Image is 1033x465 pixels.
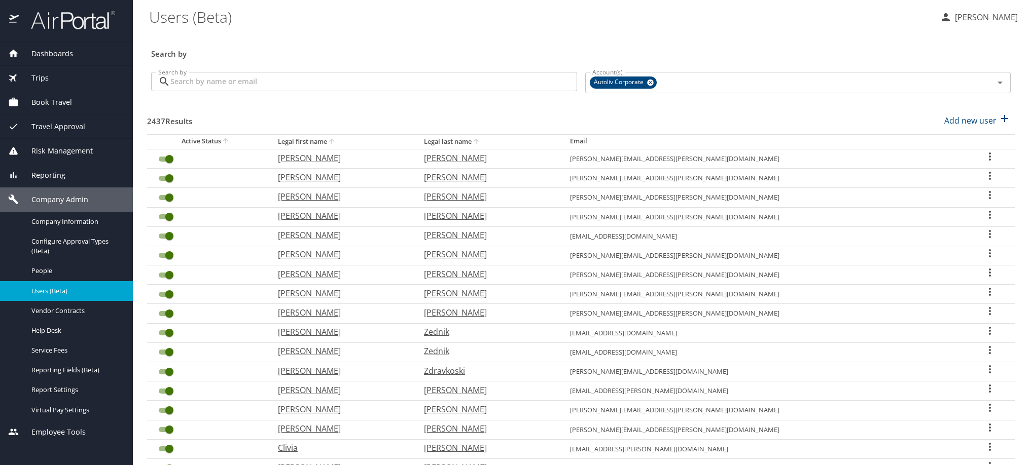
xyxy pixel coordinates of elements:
p: [PERSON_NAME] [278,248,404,260]
span: Company Information [31,217,121,226]
p: [PERSON_NAME] [278,403,404,415]
td: [PERSON_NAME][EMAIL_ADDRESS][PERSON_NAME][DOMAIN_NAME] [562,207,965,226]
img: airportal-logo.png [20,10,115,30]
td: [PERSON_NAME][EMAIL_ADDRESS][PERSON_NAME][DOMAIN_NAME] [562,169,965,188]
p: [PERSON_NAME] [424,190,550,203]
p: [PERSON_NAME] [424,171,550,183]
p: [PERSON_NAME] [424,384,550,396]
p: [PERSON_NAME] [424,152,550,164]
p: Add new user [944,114,996,127]
p: [PERSON_NAME] [278,422,404,435]
span: Vendor Contracts [31,306,121,316]
p: Zednik [424,345,550,357]
span: Travel Approval [19,121,85,132]
p: [PERSON_NAME] [424,248,550,260]
span: Users (Beta) [31,286,121,296]
td: [PERSON_NAME][EMAIL_ADDRESS][PERSON_NAME][DOMAIN_NAME] [562,420,965,439]
p: [PERSON_NAME] [424,403,550,415]
p: Zednik [424,326,550,338]
td: [PERSON_NAME][EMAIL_ADDRESS][PERSON_NAME][DOMAIN_NAME] [562,401,965,420]
p: [PERSON_NAME] [278,190,404,203]
h1: Users (Beta) [149,1,932,32]
span: Dashboards [19,48,73,59]
button: Add new user [940,109,1015,132]
p: [PERSON_NAME] [424,306,550,319]
div: Autoliv Corporate [590,76,657,89]
td: [EMAIL_ADDRESS][PERSON_NAME][DOMAIN_NAME] [562,439,965,458]
button: sort [221,137,231,146]
p: [PERSON_NAME] [424,229,550,241]
td: [PERSON_NAME][EMAIL_ADDRESS][PERSON_NAME][DOMAIN_NAME] [562,304,965,323]
p: [PERSON_NAME] [424,268,550,280]
p: [PERSON_NAME] [278,152,404,164]
span: Configure Approval Types (Beta) [31,237,121,256]
td: [EMAIL_ADDRESS][PERSON_NAME][DOMAIN_NAME] [562,381,965,401]
p: [PERSON_NAME] [278,365,404,377]
button: Open [993,75,1007,90]
span: Reporting Fields (Beta) [31,365,121,375]
p: [PERSON_NAME] [278,210,404,222]
span: Reporting [19,170,65,181]
p: [PERSON_NAME] [278,345,404,357]
th: Legal last name [416,134,562,149]
p: [PERSON_NAME] [424,287,550,299]
span: Employee Tools [19,427,86,438]
p: [PERSON_NAME] [278,287,404,299]
h3: Search by [151,42,1011,60]
span: Autoliv Corporate [590,77,650,88]
span: Report Settings [31,385,121,395]
td: [EMAIL_ADDRESS][DOMAIN_NAME] [562,323,965,342]
td: [PERSON_NAME][EMAIL_ADDRESS][PERSON_NAME][DOMAIN_NAME] [562,149,965,168]
p: [PERSON_NAME] [278,268,404,280]
p: Clivia [278,442,404,454]
td: [PERSON_NAME][EMAIL_ADDRESS][PERSON_NAME][DOMAIN_NAME] [562,246,965,265]
span: Help Desk [31,326,121,335]
p: [PERSON_NAME] [424,442,550,454]
button: [PERSON_NAME] [936,8,1022,26]
button: sort [327,137,337,147]
td: [PERSON_NAME][EMAIL_ADDRESS][PERSON_NAME][DOMAIN_NAME] [562,285,965,304]
td: [PERSON_NAME][EMAIL_ADDRESS][PERSON_NAME][DOMAIN_NAME] [562,188,965,207]
button: sort [472,137,482,147]
th: Active Status [147,134,270,149]
span: Company Admin [19,194,88,205]
th: Email [562,134,965,149]
span: Trips [19,72,49,84]
span: Service Fees [31,345,121,355]
th: Legal first name [270,134,416,149]
p: [PERSON_NAME] [424,210,550,222]
p: [PERSON_NAME] [278,384,404,396]
p: [PERSON_NAME] [278,306,404,319]
h3: 2437 Results [147,109,192,127]
span: People [31,266,121,276]
span: Risk Management [19,145,93,157]
img: icon-airportal.png [9,10,20,30]
span: Book Travel [19,97,72,108]
p: [PERSON_NAME] [278,326,404,338]
p: Zdravkoski [424,365,550,377]
p: [PERSON_NAME] [278,229,404,241]
p: [PERSON_NAME] [278,171,404,183]
input: Search by name or email [170,72,577,91]
p: [PERSON_NAME] [952,11,1018,23]
td: [EMAIL_ADDRESS][DOMAIN_NAME] [562,342,965,362]
td: [PERSON_NAME][EMAIL_ADDRESS][PERSON_NAME][DOMAIN_NAME] [562,265,965,285]
span: Virtual Pay Settings [31,405,121,415]
td: [PERSON_NAME][EMAIL_ADDRESS][DOMAIN_NAME] [562,362,965,381]
p: [PERSON_NAME] [424,422,550,435]
td: [EMAIL_ADDRESS][DOMAIN_NAME] [562,226,965,246]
